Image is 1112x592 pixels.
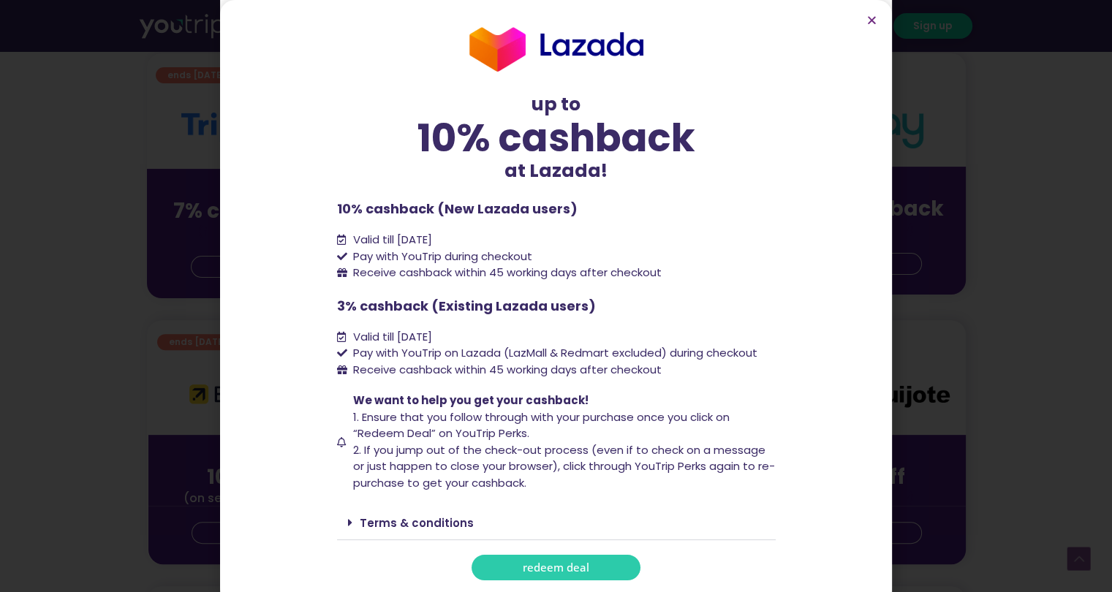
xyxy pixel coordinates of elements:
p: 10% cashback (New Lazada users) [337,199,776,219]
div: Terms & conditions [337,506,776,540]
div: 10% cashback [337,118,776,157]
span: Receive cashback within 45 working days after checkout [349,265,662,281]
span: Valid till [DATE] [349,329,432,346]
span: 1. Ensure that you follow through with your purchase once you click on “Redeem Deal” on YouTrip P... [353,409,730,441]
span: Pay with YouTrip during checkout [349,248,532,265]
a: Close [866,15,877,26]
span: Pay with YouTrip on Lazada (LazMall & Redmart excluded) during checkout [349,345,757,362]
span: We want to help you get your cashback! [353,392,589,408]
span: Valid till [DATE] [349,232,432,248]
a: Terms & conditions [360,515,474,531]
p: 3% cashback (Existing Lazada users) [337,296,776,316]
a: redeem deal [472,555,640,580]
div: up to at Lazada! [337,91,776,184]
span: Receive cashback within 45 working days after checkout [349,362,662,379]
span: 2. If you jump out of the check-out process (even if to check on a message or just happen to clos... [353,442,775,490]
span: redeem deal [523,562,589,573]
